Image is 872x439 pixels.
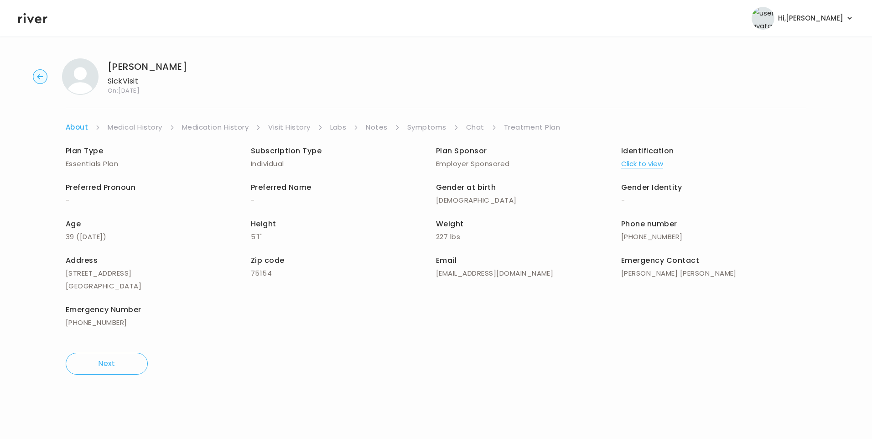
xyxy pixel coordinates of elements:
p: [STREET_ADDRESS] [66,267,251,280]
a: Medical History [108,121,162,134]
p: 227 lbs [436,230,621,243]
button: user avatarHi,[PERSON_NAME] [752,7,854,30]
span: Gender at birth [436,182,496,193]
a: Medication History [182,121,249,134]
img: Sophia Delgado [62,58,99,95]
span: Age [66,219,81,229]
button: Click to view [621,157,663,170]
p: 5'1" [251,230,436,243]
p: - [66,194,251,207]
a: About [66,121,88,134]
span: Emergency Contact [621,255,699,266]
p: Employer Sponsored [436,157,621,170]
span: Emergency Number [66,304,141,315]
h1: [PERSON_NAME] [108,60,187,73]
p: [EMAIL_ADDRESS][DOMAIN_NAME] [436,267,621,280]
span: On: [DATE] [108,88,187,94]
span: Preferred Pronoun [66,182,135,193]
p: Individual [251,157,436,170]
span: Subscription Type [251,146,322,156]
p: Essentials Plan [66,157,251,170]
p: 39 [66,230,251,243]
img: user avatar [752,7,774,30]
a: Notes [366,121,387,134]
span: Zip code [251,255,285,266]
p: [PHONE_NUMBER] [621,230,806,243]
a: Labs [330,121,347,134]
a: Treatment Plan [504,121,561,134]
span: ( [DATE] ) [76,232,106,241]
span: Height [251,219,276,229]
p: Sick Visit [108,75,187,88]
a: Chat [466,121,484,134]
p: - [251,194,436,207]
span: Email [436,255,457,266]
span: Identification [621,146,674,156]
p: 75154 [251,267,436,280]
span: Hi, [PERSON_NAME] [778,12,843,25]
span: Plan Type [66,146,103,156]
a: Symptoms [407,121,446,134]
span: Address [66,255,98,266]
span: Plan Sponsor [436,146,487,156]
p: [DEMOGRAPHIC_DATA] [436,194,621,207]
a: Visit History [268,121,310,134]
span: Gender Identity [621,182,682,193]
button: Next [66,353,148,375]
p: [PHONE_NUMBER] [66,316,251,329]
span: Weight [436,219,464,229]
span: Preferred Name [251,182,311,193]
span: Phone number [621,219,677,229]
p: [PERSON_NAME] [PERSON_NAME] [621,267,806,280]
p: - [621,194,806,207]
p: [GEOGRAPHIC_DATA] [66,280,251,293]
